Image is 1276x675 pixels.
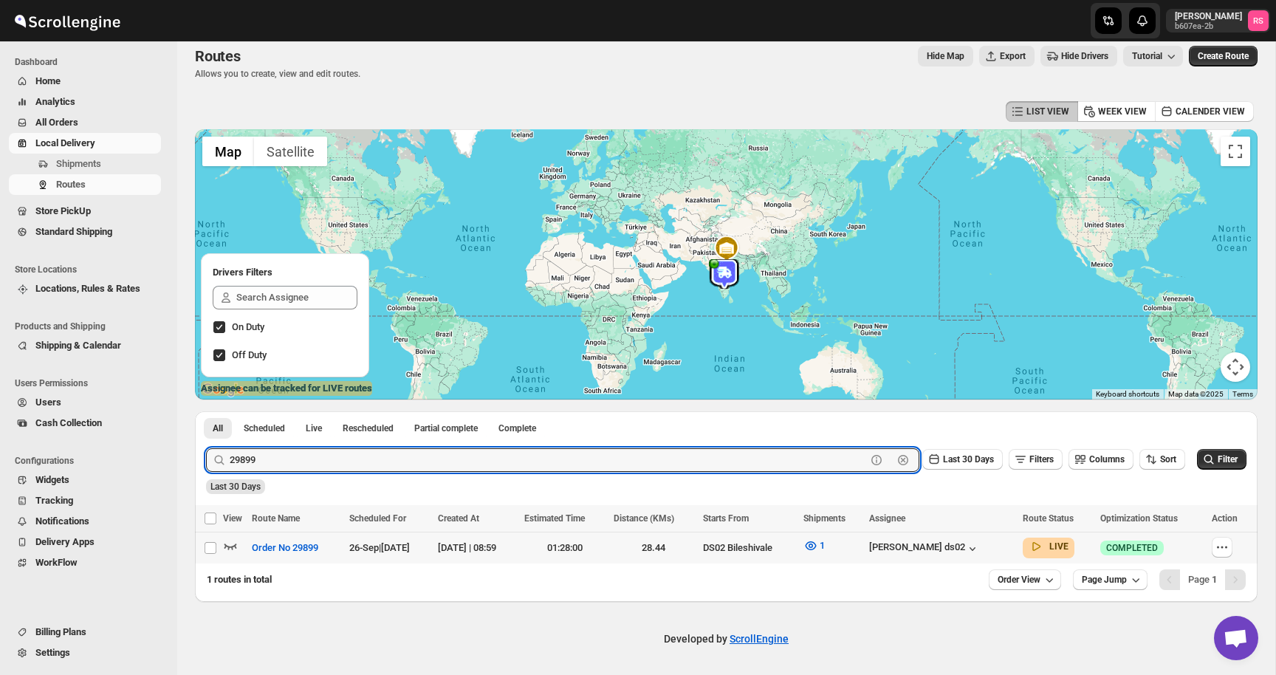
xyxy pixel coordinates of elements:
span: Action [1212,513,1238,524]
span: Route Status [1023,513,1074,524]
span: Partial complete [414,422,478,434]
button: User menu [1166,9,1270,32]
button: Settings [9,643,161,663]
p: Allows you to create, view and edit routes. [195,68,360,80]
span: Order View [998,574,1040,586]
div: Open chat [1214,616,1258,660]
p: Developed by [664,631,789,646]
button: Home [9,71,161,92]
span: Optimization Status [1100,513,1178,524]
button: Hide Drivers [1040,46,1117,66]
button: [PERSON_NAME] ds02 [869,541,980,556]
button: Locations, Rules & Rates [9,278,161,299]
button: Cash Collection [9,413,161,434]
span: Filter [1218,454,1238,465]
button: Last 30 Days [922,449,1003,470]
span: Widgets [35,474,69,485]
button: Shipments [9,154,161,174]
button: Delivery Apps [9,532,161,552]
span: Rescheduled [343,422,394,434]
b: 1 [1212,574,1217,585]
button: Columns [1069,449,1133,470]
span: Locations, Rules & Rates [35,283,140,294]
span: WorkFlow [35,557,78,568]
button: All Orders [9,112,161,133]
span: Last 30 Days [943,454,994,465]
button: All routes [204,418,232,439]
span: Columns [1089,454,1125,465]
button: Users [9,392,161,413]
button: Order View [989,569,1061,590]
button: Show street map [202,137,254,166]
button: Shipping & Calendar [9,335,161,356]
button: Routes [9,174,161,195]
span: On Duty [232,321,264,332]
span: COMPLETED [1106,542,1158,554]
span: Scheduled [244,422,285,434]
span: Configurations [15,455,167,467]
div: DS02 Bileshivale [703,541,795,555]
button: Order No 29899 [243,536,327,560]
a: ScrollEngine [730,633,789,645]
span: Local Delivery [35,137,95,148]
span: Order No 29899 [252,541,318,555]
button: Show satellite imagery [254,137,327,166]
span: CALENDER VIEW [1176,106,1245,117]
button: Tracking [9,490,161,511]
button: Clear [896,453,910,467]
span: Tracking [35,495,73,506]
button: Analytics [9,92,161,112]
span: Cash Collection [35,417,102,428]
div: 01:28:00 [524,541,605,555]
button: Billing Plans [9,622,161,643]
span: Off Duty [232,349,267,360]
span: Dashboard [15,56,167,68]
span: Settings [35,647,70,658]
span: Scheduled For [349,513,406,524]
span: Assignee [869,513,905,524]
span: Last 30 Days [210,482,261,492]
button: Sort [1139,449,1185,470]
span: View [223,513,242,524]
span: Page Jump [1082,574,1127,586]
div: 28.44 [614,541,694,555]
span: Home [35,75,61,86]
nav: Pagination [1159,569,1246,590]
p: [PERSON_NAME] [1175,10,1242,22]
img: Google [199,380,247,400]
span: 26-Sep | [DATE] [349,542,410,553]
span: Romil Seth [1248,10,1269,31]
span: Users Permissions [15,377,167,389]
span: Products and Shipping [15,321,167,332]
text: RS [1253,16,1263,26]
button: Widgets [9,470,161,490]
span: WEEK VIEW [1098,106,1147,117]
button: WorkFlow [9,552,161,573]
button: Filter [1197,449,1246,470]
a: Open this area in Google Maps (opens a new window) [199,380,247,400]
button: Notifications [9,511,161,532]
button: Tutorial [1123,46,1183,66]
span: Shipments [56,158,101,169]
span: Hide Drivers [1061,50,1108,62]
input: Search Assignee [236,286,357,309]
button: LIVE [1029,539,1069,554]
a: Terms (opens in new tab) [1232,390,1253,398]
span: 1 routes in total [207,574,272,585]
span: Users [35,397,61,408]
span: Store PickUp [35,205,91,216]
span: Starts From [703,513,749,524]
span: Shipments [803,513,845,524]
span: Distance (KMs) [614,513,674,524]
span: Routes [56,179,86,190]
span: Notifications [35,515,89,527]
span: Map data ©2025 [1168,390,1224,398]
button: Map action label [918,46,973,66]
div: [DATE] | 08:59 [438,541,515,555]
input: Press enter after typing | Search Eg. Order No 29899 [230,448,866,472]
span: Export [1000,50,1026,62]
span: Billing Plans [35,626,86,637]
span: Sort [1160,454,1176,465]
span: 1 [820,540,825,551]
